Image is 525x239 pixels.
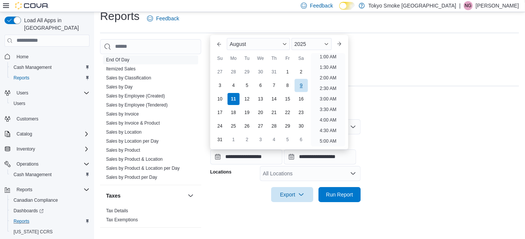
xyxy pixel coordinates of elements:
span: Inventory [17,146,35,152]
span: Sales by Classification [106,75,151,81]
div: day-1 [228,134,240,146]
input: Dark Mode [339,2,355,10]
span: Sales by Product per Day [106,174,157,180]
span: Home [17,54,29,60]
img: Cova [15,2,49,9]
a: Users [11,99,28,108]
div: Taxes [100,206,201,227]
button: Home [2,51,93,62]
div: day-30 [255,66,267,78]
li: 4:30 AM [317,126,339,135]
span: Home [14,52,90,61]
span: 2025 [294,41,306,47]
div: day-10 [214,93,226,105]
span: Dashboards [11,206,90,215]
div: Mo [228,52,240,64]
div: Button. Open the month selector. August is currently selected. [227,38,290,50]
a: Sales by Employee (Created) [106,93,165,99]
div: day-28 [228,66,240,78]
button: Users [8,98,93,109]
span: Feedback [310,2,333,9]
li: 5:00 AM [317,137,339,146]
button: Cash Management [8,62,93,73]
a: Sales by Employee (Tendered) [106,102,168,108]
span: Users [14,88,90,97]
p: [PERSON_NAME] [476,1,519,10]
a: Sales by Product & Location per Day [106,166,180,171]
a: Home [14,52,32,61]
button: [US_STATE] CCRS [8,227,93,237]
div: Button. Open the year selector. 2025 is currently selected. [291,38,332,50]
div: day-14 [268,93,280,105]
div: day-29 [282,120,294,132]
div: day-2 [241,134,253,146]
div: day-31 [268,66,280,78]
div: day-31 [214,134,226,146]
div: day-20 [255,107,267,119]
div: day-5 [282,134,294,146]
div: day-29 [241,66,253,78]
div: day-16 [295,93,307,105]
span: Sales by Day [106,84,133,90]
div: Sales [100,55,201,185]
a: Sales by Location [106,129,142,135]
li: 4:00 AM [317,116,339,125]
button: Catalog [14,129,35,139]
div: day-25 [228,120,240,132]
div: day-23 [295,107,307,119]
a: Dashboards [11,206,47,215]
p: | [459,1,461,10]
a: Sales by Product [106,148,140,153]
span: Catalog [17,131,32,137]
div: day-21 [268,107,280,119]
div: day-27 [255,120,267,132]
button: Canadian Compliance [8,195,93,206]
button: Catalog [2,129,93,139]
label: Locations [210,169,232,175]
button: Inventory [14,145,38,154]
a: Sales by Product per Day [106,175,157,180]
div: Fr [282,52,294,64]
div: day-26 [241,120,253,132]
button: Taxes [186,191,195,200]
a: Cash Management [11,63,55,72]
button: Operations [14,160,42,169]
a: Reports [11,73,32,82]
span: Sales by Invoice [106,111,139,117]
span: Canadian Compliance [14,197,58,203]
input: Press the down key to open a popover containing a calendar. [284,149,356,164]
button: Reports [14,185,35,194]
span: Reports [17,187,32,193]
span: Canadian Compliance [11,196,90,205]
a: Reports [11,217,32,226]
span: Cash Management [14,172,52,178]
div: day-2 [295,66,307,78]
p: Tokyo Smoke [GEOGRAPHIC_DATA] [369,1,457,10]
div: day-3 [255,134,267,146]
span: Reports [11,217,90,226]
div: day-4 [228,79,240,91]
span: Inventory [14,145,90,154]
button: Cash Management [8,169,93,180]
div: day-4 [268,134,280,146]
span: Users [14,100,25,107]
div: day-6 [255,79,267,91]
span: NG [465,1,472,10]
li: 2:00 AM [317,73,339,82]
div: day-8 [282,79,294,91]
div: day-24 [214,120,226,132]
a: Cash Management [11,170,55,179]
span: [US_STATE] CCRS [14,229,53,235]
div: day-17 [214,107,226,119]
div: Nadine Guindon [464,1,473,10]
li: 3:30 AM [317,105,339,114]
a: Canadian Compliance [11,196,61,205]
li: 2:30 AM [317,84,339,93]
div: Sa [295,52,307,64]
span: Run Report [326,191,353,198]
span: Operations [14,160,90,169]
button: Previous Month [213,38,225,50]
h3: Taxes [106,192,121,199]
